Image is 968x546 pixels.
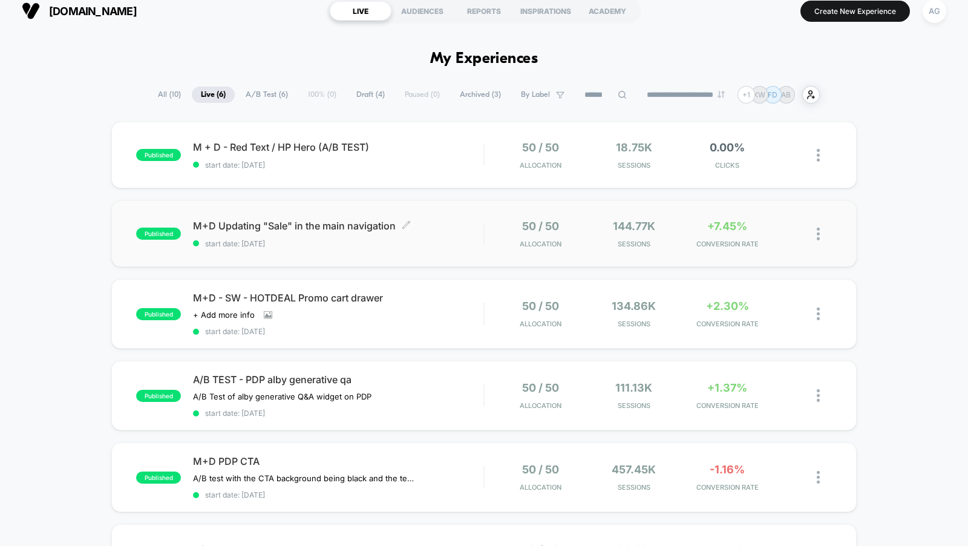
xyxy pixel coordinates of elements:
[710,463,745,476] span: -1.16%
[347,87,394,103] span: Draft ( 4 )
[615,381,652,394] span: 111.13k
[706,300,749,312] span: +2.30%
[590,483,678,492] span: Sessions
[817,228,820,240] img: close
[18,1,140,21] button: [DOMAIN_NAME]
[590,401,678,410] span: Sessions
[193,310,255,320] span: + Add more info
[718,91,725,98] img: end
[520,320,561,328] span: Allocation
[193,220,483,232] span: M+D Updating "Sale" in the main navigation
[193,473,417,483] span: A/B test with the CTA background being black and the text + shopping back icon to being white.
[22,2,40,20] img: Visually logo
[768,90,777,99] p: FD
[707,220,747,232] span: +7.45%
[520,483,561,492] span: Allocation
[193,455,483,467] span: M+D PDP CTA
[684,401,771,410] span: CONVERSION RATE
[612,300,656,312] span: 134.86k
[136,472,181,484] span: published
[590,161,678,169] span: Sessions
[522,463,559,476] span: 50 / 50
[612,463,656,476] span: 457.45k
[136,390,181,402] span: published
[684,161,771,169] span: CLICKS
[684,483,771,492] span: CONVERSION RATE
[781,90,791,99] p: AB
[193,392,371,401] span: A/B Test of alby generative Q&A widget on PDP
[590,240,678,248] span: Sessions
[613,220,655,232] span: 144.77k
[522,141,559,154] span: 50 / 50
[590,320,678,328] span: Sessions
[136,149,181,161] span: published
[193,160,483,169] span: start date: [DATE]
[520,240,561,248] span: Allocation
[817,149,820,162] img: close
[817,308,820,320] img: close
[237,87,297,103] span: A/B Test ( 6 )
[330,1,391,21] div: LIVE
[522,220,559,232] span: 50 / 50
[149,87,190,103] span: All ( 10 )
[193,141,483,153] span: M + D - Red Text / HP Hero (A/B TEST)
[136,228,181,240] span: published
[522,300,559,312] span: 50 / 50
[49,5,137,18] span: [DOMAIN_NAME]
[193,490,483,499] span: start date: [DATE]
[737,86,755,104] div: + 1
[817,471,820,484] img: close
[684,240,771,248] span: CONVERSION RATE
[192,87,235,103] span: Live ( 6 )
[521,90,550,99] span: By Label
[817,389,820,402] img: close
[684,320,771,328] span: CONVERSION RATE
[193,327,483,336] span: start date: [DATE]
[193,373,483,386] span: A/B TEST - PDP alby generative qa
[522,381,559,394] span: 50 / 50
[753,90,765,99] p: KW
[451,87,510,103] span: Archived ( 3 )
[520,161,561,169] span: Allocation
[193,239,483,248] span: start date: [DATE]
[515,1,577,21] div: INSPIRATIONS
[453,1,515,21] div: REPORTS
[136,308,181,320] span: published
[193,292,483,304] span: M+D - SW - HOTDEAL Promo cart drawer
[616,141,652,154] span: 18.75k
[430,50,538,68] h1: My Experiences
[391,1,453,21] div: AUDIENCES
[707,381,747,394] span: +1.37%
[710,141,745,154] span: 0.00%
[520,401,561,410] span: Allocation
[577,1,638,21] div: ACADEMY
[193,409,483,418] span: start date: [DATE]
[800,1,910,22] button: Create New Experience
